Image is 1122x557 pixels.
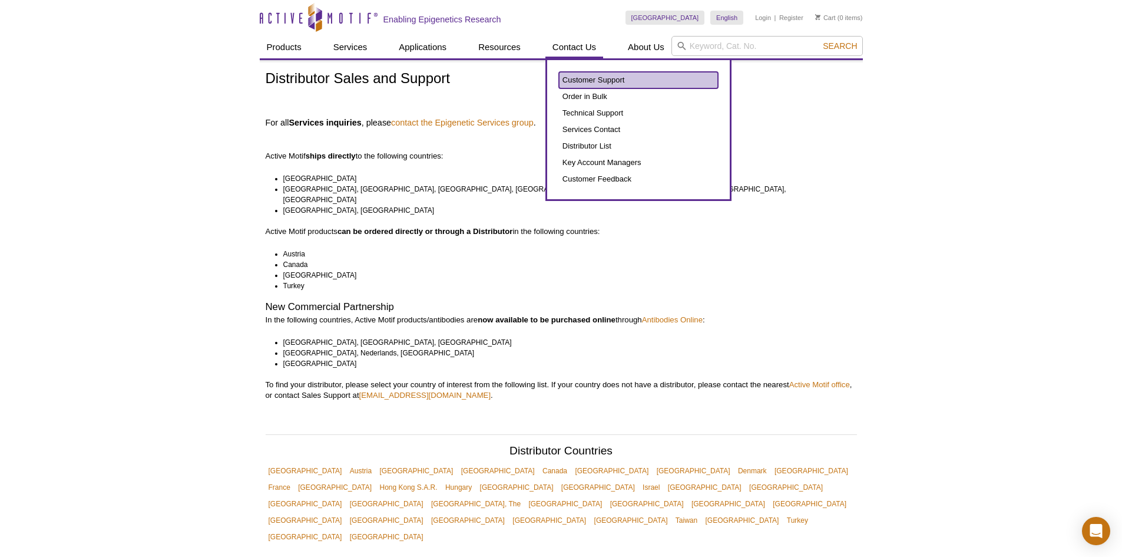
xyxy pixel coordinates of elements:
a: Austria [347,463,375,479]
a: Taiwan [673,512,700,529]
li: | [775,11,776,25]
p: Active Motif products in the following countries: [266,226,857,237]
h1: Distributor Sales and Support [266,71,857,88]
a: [GEOGRAPHIC_DATA] [266,529,345,545]
a: Products [260,36,309,58]
a: [GEOGRAPHIC_DATA] [266,463,345,479]
a: Key Account Managers [559,154,718,171]
a: Hungary [442,479,475,496]
a: Login [755,14,771,22]
a: [GEOGRAPHIC_DATA], The [428,496,524,512]
a: [GEOGRAPHIC_DATA] [266,496,345,512]
h2: New Commercial Partnership [266,302,857,312]
a: [GEOGRAPHIC_DATA] [347,496,426,512]
a: [GEOGRAPHIC_DATA] [458,463,538,479]
a: [GEOGRAPHIC_DATA] [665,479,744,496]
a: Contact Us [545,36,603,58]
a: Customer Feedback [559,171,718,187]
a: [GEOGRAPHIC_DATA] [376,463,456,479]
a: Canada [540,463,570,479]
a: [GEOGRAPHIC_DATA] [772,463,851,479]
a: Active Motif office [789,380,850,389]
a: Distributor List [559,138,718,154]
a: [GEOGRAPHIC_DATA] [625,11,705,25]
span: Search [823,41,857,51]
a: [GEOGRAPHIC_DATA] [572,463,651,479]
a: [GEOGRAPHIC_DATA] [689,496,768,512]
p: To find your distributor, please select your country of interest from the following list. If your... [266,380,857,401]
h4: For all , please . [266,117,857,128]
a: Register [779,14,803,22]
a: Services Contact [559,121,718,138]
a: [GEOGRAPHIC_DATA] [347,512,426,529]
a: Technical Support [559,105,718,121]
div: Open Intercom Messenger [1082,517,1110,545]
li: [GEOGRAPHIC_DATA], [GEOGRAPHIC_DATA], [GEOGRAPHIC_DATA] [283,337,846,348]
a: Applications [392,36,454,58]
li: [GEOGRAPHIC_DATA] [283,173,846,184]
a: contact the Epigenetic Services group [391,117,534,128]
a: [GEOGRAPHIC_DATA] [558,479,638,496]
a: [GEOGRAPHIC_DATA] [477,479,557,496]
a: [GEOGRAPHIC_DATA] [607,496,687,512]
li: Austria [283,249,846,259]
a: [GEOGRAPHIC_DATA] [525,496,605,512]
li: [GEOGRAPHIC_DATA], [GEOGRAPHIC_DATA], [GEOGRAPHIC_DATA], [GEOGRAPHIC_DATA], Nederlands, [GEOGRAPH... [283,184,846,205]
strong: can be ordered directly or through a Distributor [337,227,513,236]
a: [GEOGRAPHIC_DATA] [266,512,345,529]
a: [GEOGRAPHIC_DATA] [428,512,508,529]
a: France [266,479,293,496]
h2: Distributor Countries [266,446,857,460]
strong: now available to be purchased online [478,315,615,324]
a: Customer Support [559,72,718,88]
a: [GEOGRAPHIC_DATA] [703,512,782,529]
a: Denmark [735,463,770,479]
a: [GEOGRAPHIC_DATA] [746,479,826,496]
a: About Us [621,36,671,58]
li: [GEOGRAPHIC_DATA], [GEOGRAPHIC_DATA] [283,205,846,216]
li: (0 items) [815,11,863,25]
a: Hong Kong S.A.R. [376,479,440,496]
li: [GEOGRAPHIC_DATA], Nederlands, [GEOGRAPHIC_DATA] [283,348,846,358]
a: Cart [815,14,836,22]
li: Turkey [283,281,846,291]
a: [GEOGRAPHIC_DATA] [770,496,849,512]
a: Turkey [784,512,811,529]
strong: Services inquiries [289,118,361,127]
button: Search [819,41,860,51]
a: Antibodies Online [642,315,703,324]
a: [GEOGRAPHIC_DATA] [509,512,589,529]
a: English [710,11,743,25]
li: [GEOGRAPHIC_DATA] [283,270,846,281]
a: [GEOGRAPHIC_DATA] [654,463,733,479]
h2: Enabling Epigenetics Research [383,14,501,25]
img: Your Cart [815,14,820,20]
p: In the following countries, Active Motif products/antibodies are through : [266,315,857,325]
a: [GEOGRAPHIC_DATA] [591,512,671,529]
a: Resources [471,36,528,58]
p: Active Motif to the following countries: [266,130,857,162]
a: Services [326,36,375,58]
a: [GEOGRAPHIC_DATA] [347,529,426,545]
li: [GEOGRAPHIC_DATA] [283,358,846,369]
li: Canada [283,259,846,270]
a: Israel [640,479,663,496]
a: [EMAIL_ADDRESS][DOMAIN_NAME] [359,391,491,400]
strong: ships directly [306,151,356,160]
a: Order in Bulk [559,88,718,105]
a: [GEOGRAPHIC_DATA] [295,479,375,496]
input: Keyword, Cat. No. [671,36,863,56]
